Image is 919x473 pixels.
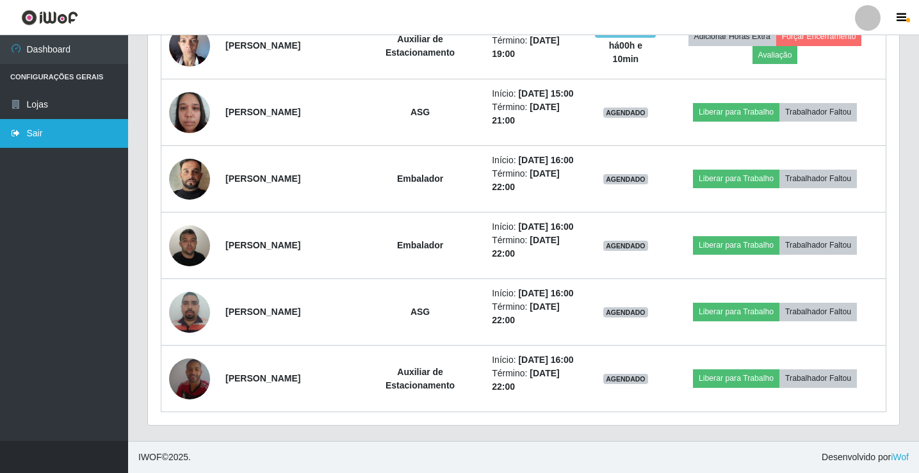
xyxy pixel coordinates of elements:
[225,107,300,117] strong: [PERSON_NAME]
[225,307,300,317] strong: [PERSON_NAME]
[492,353,579,367] li: Início:
[603,241,648,251] span: AGENDADO
[688,28,776,45] button: Adicionar Horas Extra
[411,307,430,317] strong: ASG
[779,170,857,188] button: Trabalhador Faltou
[693,236,779,254] button: Liberar para Trabalho
[386,367,455,390] strong: Auxiliar de Estacionamento
[609,40,642,64] strong: há 00 h e 10 min
[518,88,573,99] time: [DATE] 15:00
[169,218,210,273] img: 1714957062897.jpeg
[518,155,573,165] time: [DATE] 16:00
[603,374,648,384] span: AGENDADO
[603,307,648,317] span: AGENDADO
[693,170,779,188] button: Liberar para Trabalho
[225,240,300,250] strong: [PERSON_NAME]
[397,240,443,250] strong: Embalador
[693,303,779,321] button: Liberar para Trabalho
[779,236,857,254] button: Trabalhador Faltou
[822,451,909,464] span: Desenvolvido por
[225,40,300,51] strong: [PERSON_NAME]
[169,19,210,73] img: 1673288995692.jpeg
[492,154,579,167] li: Início:
[518,221,573,232] time: [DATE] 16:00
[492,34,579,61] li: Término:
[603,174,648,184] span: AGENDADO
[891,452,909,462] a: iWof
[518,288,573,298] time: [DATE] 16:00
[492,300,579,327] li: Término:
[492,234,579,261] li: Término:
[693,103,779,121] button: Liberar para Trabalho
[752,46,798,64] button: Avaliação
[138,452,162,462] span: IWOF
[169,85,210,140] img: 1740415667017.jpeg
[411,107,430,117] strong: ASG
[169,143,210,216] img: 1732360371404.jpeg
[169,285,210,339] img: 1686264689334.jpeg
[492,367,579,394] li: Término:
[518,355,573,365] time: [DATE] 16:00
[776,28,862,45] button: Forçar Encerramento
[138,451,191,464] span: © 2025 .
[492,167,579,194] li: Término:
[386,34,455,58] strong: Auxiliar de Estacionamento
[21,10,78,26] img: CoreUI Logo
[225,173,300,184] strong: [PERSON_NAME]
[492,100,579,127] li: Término:
[492,87,579,100] li: Início:
[603,108,648,118] span: AGENDADO
[779,103,857,121] button: Trabalhador Faltou
[693,369,779,387] button: Liberar para Trabalho
[779,369,857,387] button: Trabalhador Faltou
[397,173,443,184] strong: Embalador
[492,287,579,300] li: Início:
[779,303,857,321] button: Trabalhador Faltou
[169,342,210,415] img: 1753400047633.jpeg
[225,373,300,383] strong: [PERSON_NAME]
[492,220,579,234] li: Início:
